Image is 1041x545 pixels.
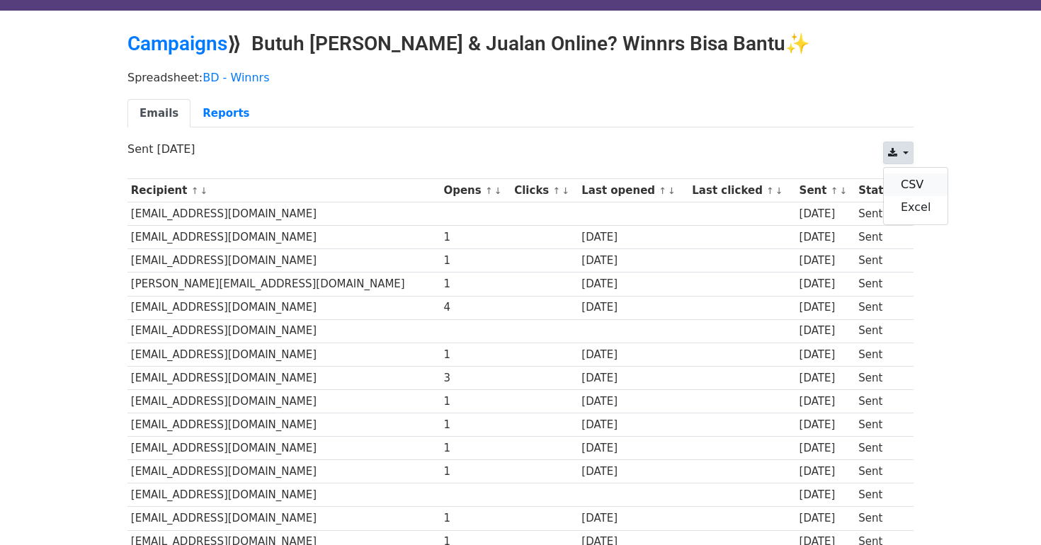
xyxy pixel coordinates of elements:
div: [DATE] [800,370,852,386]
div: [DATE] [800,229,852,246]
td: Sent [855,483,906,507]
a: ↓ [668,185,676,196]
td: Sent [855,389,906,413]
div: [DATE] [581,394,685,410]
td: Sent [855,366,906,389]
div: [DATE] [581,299,685,316]
td: [EMAIL_ADDRESS][DOMAIN_NAME] [127,202,440,226]
td: [EMAIL_ADDRESS][DOMAIN_NAME] [127,226,440,249]
td: [EMAIL_ADDRESS][DOMAIN_NAME] [127,366,440,389]
td: Sent [855,272,906,296]
div: [DATE] [800,206,852,222]
div: [DATE] [800,276,852,292]
td: [EMAIL_ADDRESS][DOMAIN_NAME] [127,437,440,460]
td: [EMAIL_ADDRESS][DOMAIN_NAME] [127,319,440,343]
div: 1 [443,253,507,269]
a: Campaigns [127,32,227,55]
div: [DATE] [581,417,685,433]
th: Opens [440,179,511,202]
td: [EMAIL_ADDRESS][DOMAIN_NAME] [127,483,440,507]
div: [DATE] [800,487,852,503]
div: 4 [443,299,507,316]
th: Sent [796,179,855,202]
th: Last clicked [689,179,796,202]
div: [DATE] [581,347,685,363]
div: [DATE] [581,370,685,386]
div: 3 [443,370,507,386]
div: [DATE] [581,253,685,269]
div: 1 [443,229,507,246]
th: Last opened [578,179,688,202]
td: Sent [855,296,906,319]
div: [DATE] [800,440,852,457]
a: ↑ [553,185,561,196]
a: CSV [884,173,948,196]
div: 1 [443,347,507,363]
a: Excel [884,196,948,219]
a: ↑ [191,185,199,196]
td: [PERSON_NAME][EMAIL_ADDRESS][DOMAIN_NAME] [127,272,440,296]
a: ↑ [659,185,666,196]
a: ↓ [494,185,502,196]
a: Emails [127,99,190,128]
div: [DATE] [581,229,685,246]
div: [DATE] [800,253,852,269]
a: ↑ [766,185,774,196]
a: ↓ [562,185,569,196]
td: Sent [855,460,906,483]
div: 1 [443,440,507,457]
a: Reports [190,99,261,128]
td: Sent [855,226,906,249]
div: [DATE] [800,323,852,339]
td: [EMAIL_ADDRESS][DOMAIN_NAME] [127,413,440,437]
a: ↑ [485,185,493,196]
div: [DATE] [800,510,852,527]
td: Sent [855,319,906,343]
td: Sent [855,249,906,272]
div: [DATE] [581,276,685,292]
th: Clicks [511,179,578,202]
td: Sent [855,437,906,460]
h2: ⟫ Butuh [PERSON_NAME] & Jualan Online? Winnrs Bisa Bantu✨ [127,32,914,56]
div: [DATE] [800,464,852,480]
th: Recipient [127,179,440,202]
td: Sent [855,413,906,437]
div: [DATE] [800,417,852,433]
div: [DATE] [581,510,685,527]
div: 1 [443,394,507,410]
a: ↑ [831,185,838,196]
a: ↓ [775,185,783,196]
th: Status [855,179,906,202]
p: Spreadsheet: [127,70,914,85]
div: [DATE] [581,464,685,480]
div: 1 [443,417,507,433]
div: [DATE] [800,394,852,410]
td: Sent [855,202,906,226]
div: 1 [443,464,507,480]
p: Sent [DATE] [127,142,914,156]
td: [EMAIL_ADDRESS][DOMAIN_NAME] [127,460,440,483]
div: 1 [443,510,507,527]
td: [EMAIL_ADDRESS][DOMAIN_NAME] [127,249,440,272]
div: 1 [443,276,507,292]
td: [EMAIL_ADDRESS][DOMAIN_NAME] [127,389,440,413]
td: Sent [855,343,906,366]
div: [DATE] [581,440,685,457]
td: [EMAIL_ADDRESS][DOMAIN_NAME] [127,507,440,530]
a: ↓ [839,185,847,196]
td: [EMAIL_ADDRESS][DOMAIN_NAME] [127,296,440,319]
a: ↓ [200,185,207,196]
td: [EMAIL_ADDRESS][DOMAIN_NAME] [127,343,440,366]
td: Sent [855,507,906,530]
div: [DATE] [800,299,852,316]
div: [DATE] [800,347,852,363]
a: BD - Winnrs [203,71,269,84]
iframe: Chat Widget [970,477,1041,545]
